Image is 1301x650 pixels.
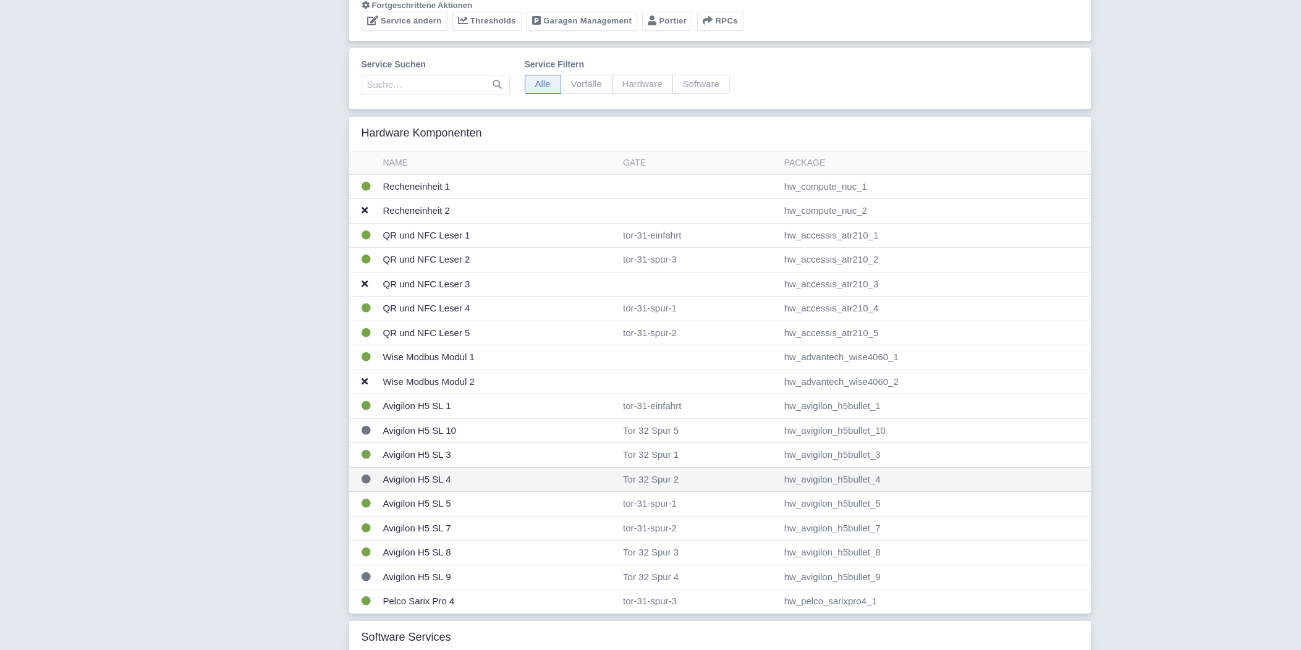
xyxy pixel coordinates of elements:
[378,467,619,492] td: Avigilon H5 SL 4
[779,541,1091,565] td: hw_avigilon_h5bullet_8
[561,75,612,94] span: Vorfälle
[779,492,1091,517] td: hw_avigilon_h5bullet_5
[362,58,510,71] label: Service suchen
[618,565,779,589] td: Tor 32 Spur 4
[452,12,522,31] a: Thresholds
[378,394,619,419] td: Avigilon H5 SL 1
[378,297,619,321] td: QR und NFC Leser 4
[378,369,619,394] td: Wise Modbus Modul 2
[525,58,730,71] label: Service filtern
[378,443,619,468] td: Avigilon H5 SL 3
[618,516,779,541] td: tor-31-spur-2
[527,12,637,31] a: Garagen Management
[378,541,619,565] td: Avigilon H5 SL 8
[378,151,619,175] th: Name
[362,127,482,140] h3: Hardware Komponenten
[378,516,619,541] td: Avigilon H5 SL 7
[642,12,692,31] a: Portier
[378,248,619,272] td: QR und NFC Leser 2
[618,223,779,248] td: tor-31-einfahrt
[378,272,619,297] td: QR und NFC Leser 3
[618,589,779,614] td: tor-31-spur-3
[378,492,619,517] td: Avigilon H5 SL 5
[779,369,1091,394] td: hw_advantech_wise4060_2
[779,223,1091,248] td: hw_accessis_atr210_1
[378,321,619,345] td: QR und NFC Leser 5
[618,248,779,272] td: tor-31-spur-3
[618,297,779,321] td: tor-31-spur-1
[378,174,619,199] td: Recheneinheit 1
[779,199,1091,224] td: hw_compute_nuc_2
[378,199,619,224] td: Recheneinheit 2
[362,75,510,95] input: Suche…
[779,565,1091,589] td: hw_avigilon_h5bullet_9
[779,297,1091,321] td: hw_accessis_atr210_4
[372,1,473,10] span: Fortgeschrittene Aktionen
[779,418,1091,443] td: hw_avigilon_h5bullet_10
[612,75,673,94] span: Hardware
[362,12,447,31] a: Service ändern
[779,321,1091,345] td: hw_accessis_atr210_5
[378,345,619,370] td: Wise Modbus Modul 1
[618,541,779,565] td: Tor 32 Spur 3
[618,418,779,443] td: Tor 32 Spur 5
[672,75,730,94] span: Software
[618,467,779,492] td: Tor 32 Spur 2
[618,394,779,419] td: tor-31-einfahrt
[618,151,779,175] th: Gate
[618,443,779,468] td: Tor 32 Spur 1
[378,418,619,443] td: Avigilon H5 SL 10
[779,516,1091,541] td: hw_avigilon_h5bullet_7
[779,248,1091,272] td: hw_accessis_atr210_2
[779,467,1091,492] td: hw_avigilon_h5bullet_4
[779,345,1091,370] td: hw_advantech_wise4060_1
[378,589,619,614] td: Pelco Sarix Pro 4
[362,631,451,644] h3: Software Services
[618,492,779,517] td: tor-31-spur-1
[779,272,1091,297] td: hw_accessis_atr210_3
[779,151,1091,175] th: Package
[525,75,561,94] span: Alle
[618,321,779,345] td: tor-31-spur-2
[378,565,619,589] td: Avigilon H5 SL 9
[378,223,619,248] td: QR und NFC Leser 1
[697,12,744,31] button: RPCs
[779,394,1091,419] td: hw_avigilon_h5bullet_1
[779,443,1091,468] td: hw_avigilon_h5bullet_3
[779,174,1091,199] td: hw_compute_nuc_1
[779,589,1091,614] td: hw_pelco_sarixpro4_1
